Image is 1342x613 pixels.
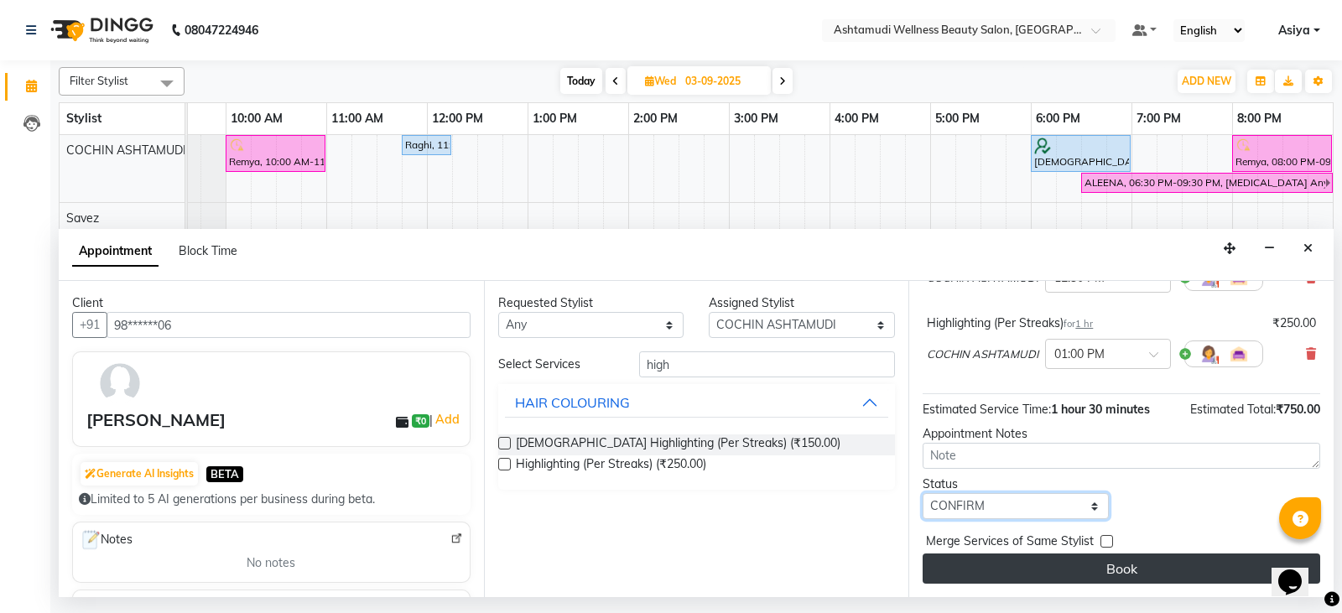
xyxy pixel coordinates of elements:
[107,312,471,338] input: Search by Name/Mobile/Email/Code
[1033,138,1129,169] div: [DEMOGRAPHIC_DATA], 06:00 PM-07:00 PM, Root Touch-Up ([MEDICAL_DATA] Free)
[629,106,682,131] a: 2:00 PM
[403,138,450,153] div: Raghi, 11:45 AM-12:15 PM, [PERSON_NAME]
[66,143,186,158] span: COCHIN ASHTAMUDI
[1032,106,1085,131] a: 6:00 PM
[43,7,158,54] img: logo
[66,111,101,126] span: Stylist
[428,106,487,131] a: 12:00 PM
[923,402,1051,417] span: Estimated Service Time:
[1132,106,1185,131] a: 7:00 PM
[1190,402,1276,417] span: Estimated Total:
[412,414,429,428] span: ₹0
[1051,402,1150,417] span: 1 hour 30 minutes
[1178,70,1235,93] button: ADD NEW
[931,106,984,131] a: 5:00 PM
[528,106,581,131] a: 1:00 PM
[516,455,706,476] span: Highlighting (Per Streaks) (₹250.00)
[1182,75,1231,87] span: ADD NEW
[72,312,107,338] button: +91
[227,138,324,169] div: Remya, 10:00 AM-11:00 AM, Hair Spa
[433,409,462,429] a: Add
[498,294,684,312] div: Requested Stylist
[66,210,99,226] span: Savez
[730,106,783,131] a: 3:00 PM
[79,491,464,508] div: Limited to 5 AI generations per business during beta.
[926,532,1094,553] span: Merge Services of Same Stylist
[486,356,627,373] div: Select Services
[247,554,295,572] span: No notes
[70,74,128,87] span: Filter Stylist
[709,294,895,312] div: Assigned Stylist
[72,294,471,312] div: Client
[327,106,388,131] a: 11:00 AM
[1199,344,1219,364] img: Hairdresser.png
[1233,106,1286,131] a: 8:00 PM
[80,529,133,551] span: Notes
[1272,314,1316,332] div: ₹250.00
[560,68,602,94] span: Today
[1276,402,1320,417] span: ₹750.00
[927,314,1093,332] div: Highlighting (Per Streaks)
[86,408,226,433] div: [PERSON_NAME]
[1278,22,1310,39] span: Asiya
[1296,236,1320,262] button: Close
[179,243,237,258] span: Block Time
[927,346,1038,363] span: COCHIN ASHTAMUDI
[1234,138,1330,169] div: Remya, 08:00 PM-09:00 PM, Hair Spa
[923,475,1109,493] div: Status
[515,392,630,413] div: HAIR COLOURING
[72,236,159,267] span: Appointment
[923,425,1320,443] div: Appointment Notes
[226,106,287,131] a: 10:00 AM
[505,387,889,418] button: HAIR COLOURING
[641,75,680,87] span: Wed
[96,359,144,408] img: avatar
[923,553,1320,584] button: Book
[81,462,198,486] button: Generate AI Insights
[680,69,764,94] input: 2025-09-03
[516,434,840,455] span: [DEMOGRAPHIC_DATA] Highlighting (Per Streaks) (₹150.00)
[1272,546,1325,596] iframe: chat widget
[830,106,883,131] a: 4:00 PM
[185,7,258,54] b: 08047224946
[1064,318,1093,330] small: for
[1229,344,1249,364] img: Interior.png
[639,351,896,377] input: Search by service name
[1083,175,1325,190] div: ALEENA, 06:30 PM-09:30 PM, [MEDICAL_DATA] Any Length Offer
[1075,318,1093,330] span: 1 hr
[206,466,243,482] span: BETA
[429,409,462,429] span: |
